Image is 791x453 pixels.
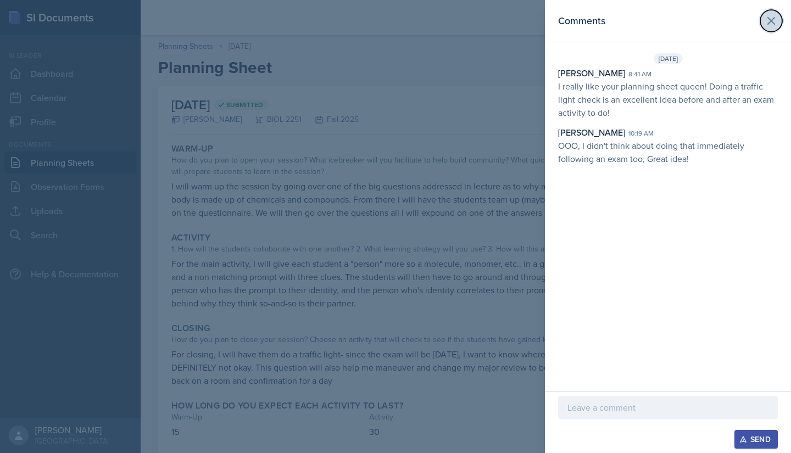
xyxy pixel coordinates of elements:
[558,66,625,80] div: [PERSON_NAME]
[558,13,605,29] h2: Comments
[558,126,625,139] div: [PERSON_NAME]
[628,128,654,138] div: 10:19 am
[558,80,778,119] p: I really like your planning sheet queen! Doing a traffic light check is an excellent idea before ...
[558,139,778,165] p: OOO, I didn't think about doing that immediately following an exam too, Great idea!
[734,430,778,449] button: Send
[742,435,771,444] div: Send
[654,53,683,64] span: [DATE]
[628,69,651,79] div: 8:41 am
